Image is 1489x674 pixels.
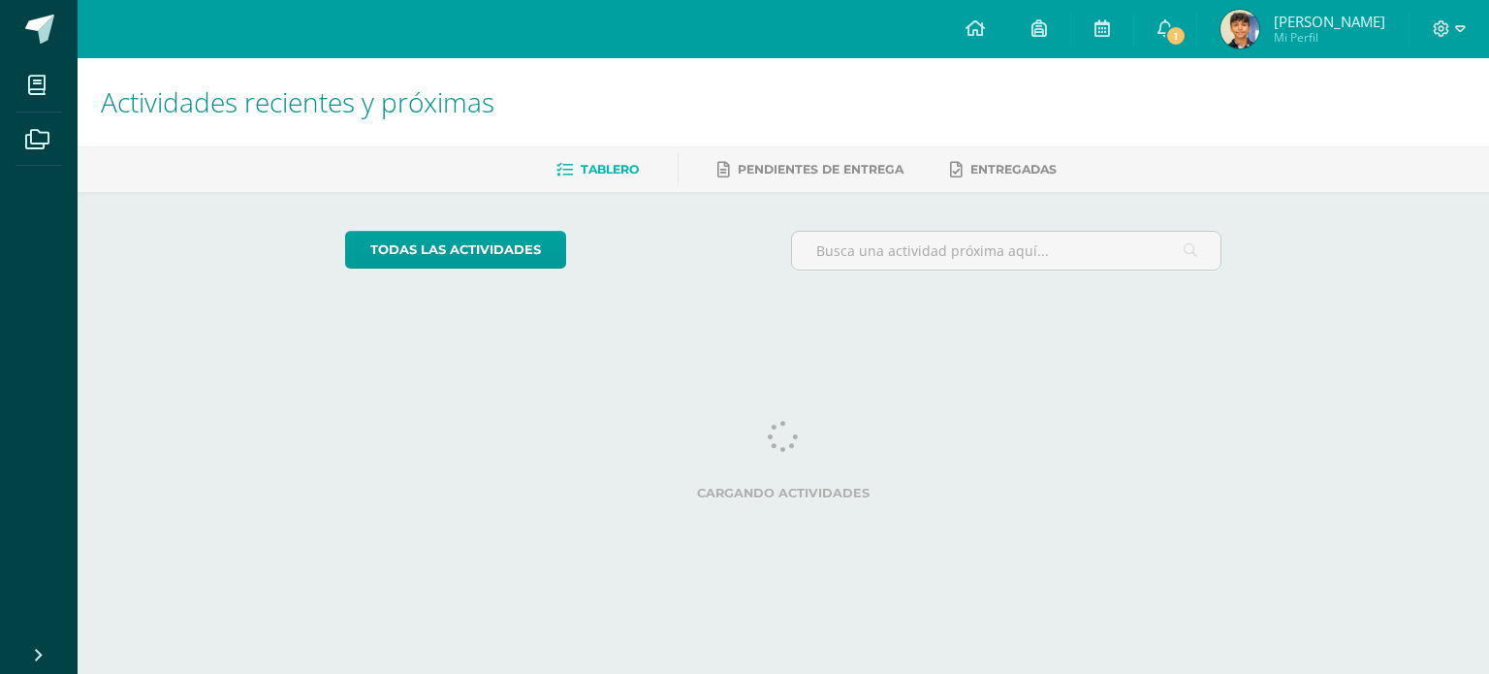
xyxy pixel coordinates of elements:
[738,162,903,177] span: Pendientes de entrega
[717,154,903,185] a: Pendientes de entrega
[1274,12,1385,31] span: [PERSON_NAME]
[970,162,1057,177] span: Entregadas
[345,486,1222,500] label: Cargando actividades
[1274,29,1385,46] span: Mi Perfil
[792,232,1221,270] input: Busca una actividad próxima aquí...
[556,154,639,185] a: Tablero
[1165,25,1187,47] span: 1
[345,231,566,269] a: todas las Actividades
[950,154,1057,185] a: Entregadas
[1220,10,1259,48] img: 0e6c51aebb6d4d2a5558b620d4561360.png
[101,83,494,120] span: Actividades recientes y próximas
[581,162,639,177] span: Tablero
